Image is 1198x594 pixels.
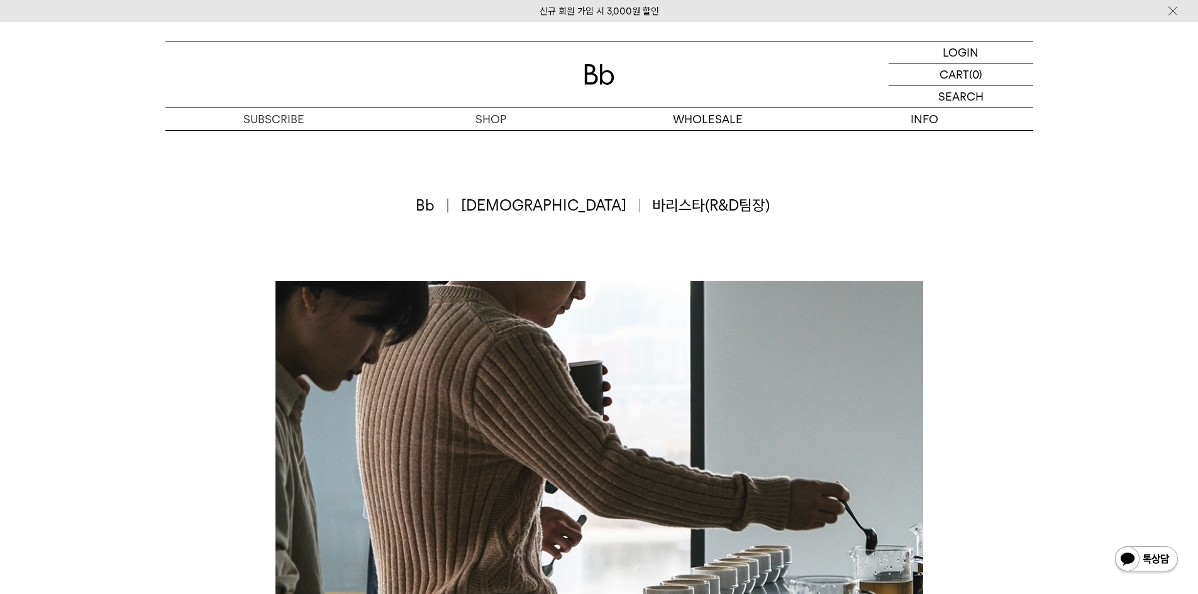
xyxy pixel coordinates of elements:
p: WHOLESALE [599,108,816,130]
img: 카카오톡 채널 1:1 채팅 버튼 [1114,545,1179,575]
p: INFO [816,108,1033,130]
a: CART (0) [889,63,1033,85]
a: LOGIN [889,41,1033,63]
span: Bb [416,195,448,216]
p: LOGIN [943,41,979,63]
span: 바리스타(R&D팀장) [652,195,770,216]
p: CART [940,63,969,85]
p: (0) [969,63,982,85]
a: SUBSCRIBE [165,108,382,130]
img: 로고 [584,64,614,85]
span: [DEMOGRAPHIC_DATA] [461,195,640,216]
a: 신규 회원 가입 시 3,000원 할인 [540,6,659,17]
a: SHOP [382,108,599,130]
p: SEARCH [938,85,984,107]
